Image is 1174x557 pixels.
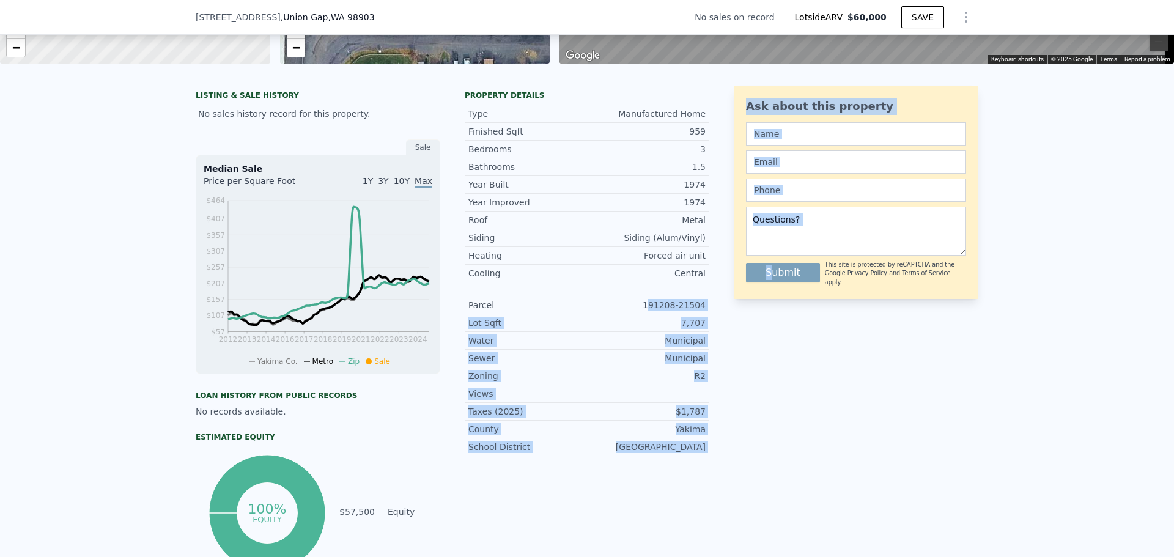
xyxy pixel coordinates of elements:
[468,267,587,279] div: Cooling
[746,263,820,282] button: Submit
[468,161,587,173] div: Bathrooms
[219,335,238,344] tspan: 2012
[363,176,373,186] span: 1Y
[468,388,587,400] div: Views
[847,270,887,276] a: Privacy Policy
[196,432,440,442] div: Estimated Equity
[746,122,966,146] input: Name
[587,352,706,364] div: Municipal
[587,125,706,138] div: 959
[204,163,432,175] div: Median Sale
[408,335,427,344] tspan: 2024
[587,267,706,279] div: Central
[7,39,25,57] a: Zoom out
[563,48,603,64] a: Open this area in Google Maps (opens a new window)
[206,231,225,240] tspan: $357
[196,103,440,125] div: No sales history record for this property.
[206,247,225,256] tspan: $307
[587,423,706,435] div: Yakima
[1124,56,1170,62] a: Report a problem
[328,12,375,22] span: , WA 98903
[12,40,20,55] span: −
[468,352,587,364] div: Sewer
[954,5,978,29] button: Show Options
[253,514,282,523] tspan: equity
[348,357,360,366] span: Zip
[746,98,966,115] div: Ask about this property
[394,176,410,186] span: 10Y
[352,335,371,344] tspan: 2021
[587,441,706,453] div: [GEOGRAPHIC_DATA]
[991,55,1044,64] button: Keyboard shortcuts
[468,423,587,435] div: County
[378,176,388,186] span: 3Y
[587,334,706,347] div: Municipal
[312,357,333,366] span: Metro
[587,370,706,382] div: R2
[468,125,587,138] div: Finished Sqft
[468,179,587,191] div: Year Built
[206,295,225,304] tspan: $157
[465,90,709,100] div: Property details
[468,441,587,453] div: School District
[206,311,225,320] tspan: $107
[196,405,440,418] div: No records available.
[333,335,352,344] tspan: 2019
[389,335,408,344] tspan: 2023
[587,232,706,244] div: Siding (Alum/Vinyl)
[468,196,587,208] div: Year Improved
[206,279,225,288] tspan: $207
[468,232,587,244] div: Siding
[746,179,966,202] input: Phone
[587,179,706,191] div: 1974
[339,505,375,518] td: $57,500
[206,196,225,205] tspan: $464
[468,405,587,418] div: Taxes (2025)
[587,108,706,120] div: Manufactured Home
[902,270,950,276] a: Terms of Service
[248,501,287,517] tspan: 100%
[238,335,257,344] tspan: 2013
[468,249,587,262] div: Heating
[468,334,587,347] div: Water
[196,11,281,23] span: [STREET_ADDRESS]
[1150,32,1168,51] button: Zoom out
[211,328,225,336] tspan: $57
[468,370,587,382] div: Zoning
[196,391,440,400] div: Loan history from public records
[371,335,389,344] tspan: 2022
[314,335,333,344] tspan: 2018
[206,263,225,271] tspan: $257
[563,48,603,64] img: Google
[292,40,300,55] span: −
[415,176,432,188] span: Max
[406,139,440,155] div: Sale
[287,39,305,57] a: Zoom out
[295,335,314,344] tspan: 2017
[1051,56,1093,62] span: © 2025 Google
[587,317,706,329] div: 7,707
[587,196,706,208] div: 1974
[196,90,440,103] div: LISTING & SALE HISTORY
[587,161,706,173] div: 1.5
[206,215,225,223] tspan: $407
[901,6,944,28] button: SAVE
[587,143,706,155] div: 3
[587,299,706,311] div: 191208-21504
[587,214,706,226] div: Metal
[847,12,887,22] span: $60,000
[385,505,440,518] td: Equity
[257,357,298,366] span: Yakima Co.
[695,11,784,23] div: No sales on record
[746,150,966,174] input: Email
[587,405,706,418] div: $1,787
[468,299,587,311] div: Parcel
[587,249,706,262] div: Forced air unit
[468,317,587,329] div: Lot Sqft
[374,357,390,366] span: Sale
[468,143,587,155] div: Bedrooms
[281,11,375,23] span: , Union Gap
[468,214,587,226] div: Roof
[1100,56,1117,62] a: Terms
[257,335,276,344] tspan: 2014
